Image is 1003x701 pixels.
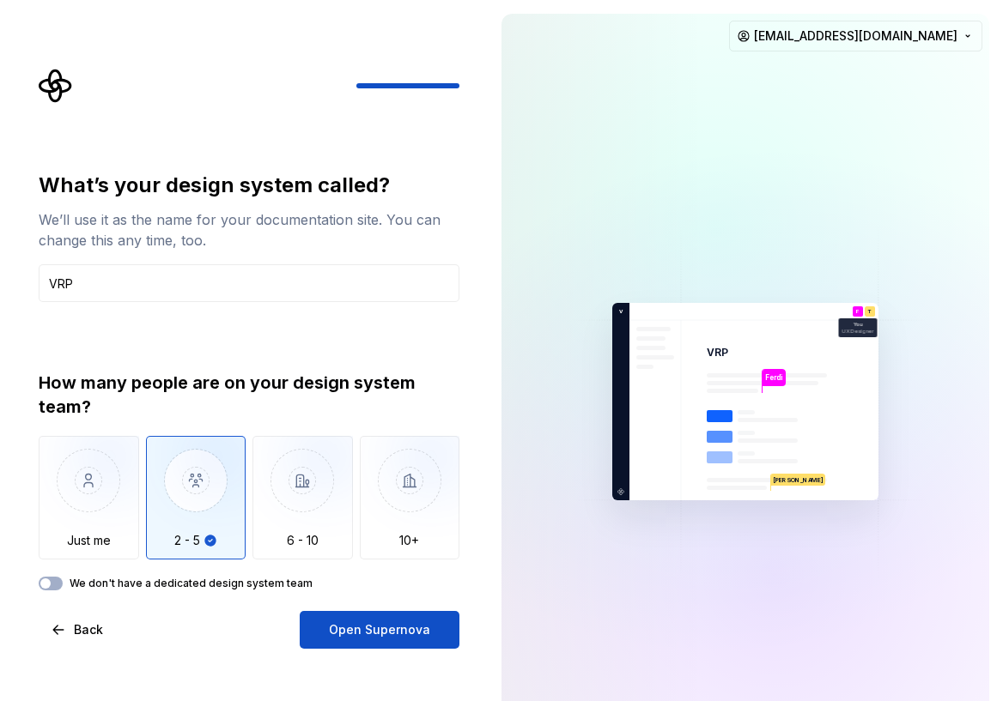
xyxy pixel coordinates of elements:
[70,577,313,590] label: We don't have a dedicated design system team
[616,307,623,316] p: V
[300,611,459,649] button: Open Supernova
[39,209,459,251] div: We’ll use it as the name for your documentation site. You can change this any time, too.
[729,21,982,51] button: [EMAIL_ADDRESS][DOMAIN_NAME]
[771,474,825,486] p: [PERSON_NAME]
[856,309,860,314] p: F
[842,329,874,334] p: UX Designer
[39,69,73,103] svg: Supernova Logo
[39,371,459,419] div: How many people are on your design system team?
[39,264,459,302] input: Design system name
[707,346,728,360] p: VRP
[39,172,459,199] div: What’s your design system called?
[39,611,118,649] button: Back
[74,621,103,638] span: Back
[329,621,430,638] span: Open Supernova
[754,27,957,45] span: [EMAIL_ADDRESS][DOMAIN_NAME]
[865,306,875,317] div: T
[854,322,863,327] p: You
[765,372,782,383] p: Ferdi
